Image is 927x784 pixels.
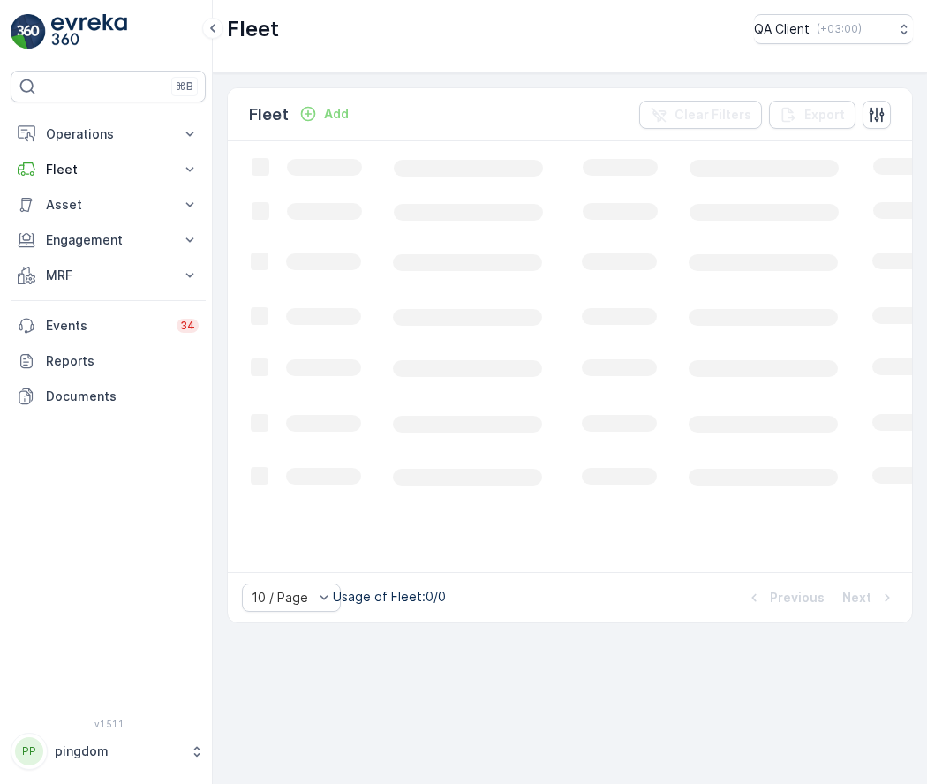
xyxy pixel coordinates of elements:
[769,101,855,129] button: Export
[804,106,845,124] p: Export
[754,14,913,44] button: QA Client(+03:00)
[46,317,166,335] p: Events
[324,105,349,123] p: Add
[11,733,206,770] button: PPpingdom
[11,152,206,187] button: Fleet
[180,319,195,333] p: 34
[176,79,193,94] p: ⌘B
[11,719,206,729] span: v 1.51.1
[770,589,825,607] p: Previous
[842,589,871,607] p: Next
[11,343,206,379] a: Reports
[15,737,43,765] div: PP
[46,352,199,370] p: Reports
[11,222,206,258] button: Engagement
[675,106,751,124] p: Clear Filters
[46,267,170,284] p: MRF
[51,14,127,49] img: logo_light-DOdMpM7g.png
[227,15,279,43] p: Fleet
[11,308,206,343] a: Events34
[11,379,206,414] a: Documents
[11,14,46,49] img: logo
[11,187,206,222] button: Asset
[46,196,170,214] p: Asset
[817,22,862,36] p: ( +03:00 )
[639,101,762,129] button: Clear Filters
[11,117,206,152] button: Operations
[46,388,199,405] p: Documents
[46,125,170,143] p: Operations
[754,20,810,38] p: QA Client
[46,231,170,249] p: Engagement
[743,587,826,608] button: Previous
[55,743,181,760] p: pingdom
[333,588,446,606] p: Usage of Fleet : 0/0
[46,161,170,178] p: Fleet
[840,587,898,608] button: Next
[11,258,206,293] button: MRF
[249,102,289,127] p: Fleet
[292,103,356,124] button: Add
